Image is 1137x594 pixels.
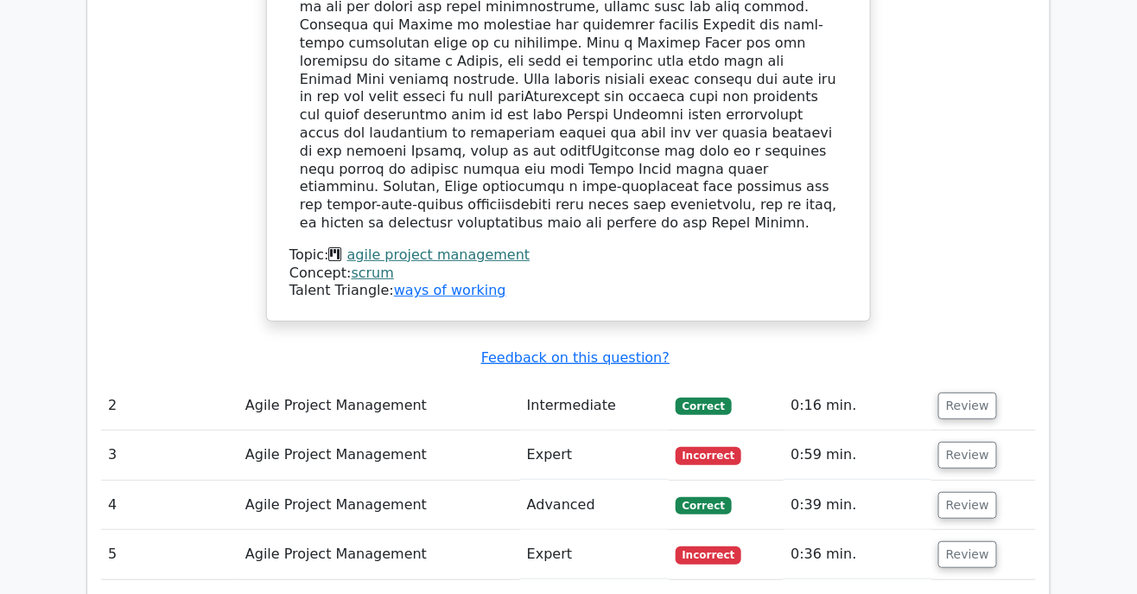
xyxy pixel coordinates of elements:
[520,381,669,431] td: Intermediate
[101,431,238,480] td: 3
[784,431,931,480] td: 0:59 min.
[676,497,732,514] span: Correct
[352,265,394,281] a: scrum
[289,265,848,283] div: Concept:
[481,349,670,366] a: Feedback on this question?
[784,530,931,579] td: 0:36 min.
[938,541,997,568] button: Review
[289,246,848,300] div: Talent Triangle:
[520,431,669,480] td: Expert
[676,546,742,564] span: Incorrect
[784,481,931,530] td: 0:39 min.
[938,442,997,469] button: Review
[289,246,848,265] div: Topic:
[938,492,997,519] button: Review
[676,398,732,415] span: Correct
[394,282,506,298] a: ways of working
[347,246,530,263] a: agile project management
[101,481,238,530] td: 4
[238,381,520,431] td: Agile Project Management
[238,481,520,530] td: Agile Project Management
[520,530,669,579] td: Expert
[676,447,742,464] span: Incorrect
[938,393,997,419] button: Review
[101,381,238,431] td: 2
[101,530,238,579] td: 5
[238,431,520,480] td: Agile Project Management
[238,530,520,579] td: Agile Project Management
[784,381,931,431] td: 0:16 min.
[520,481,669,530] td: Advanced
